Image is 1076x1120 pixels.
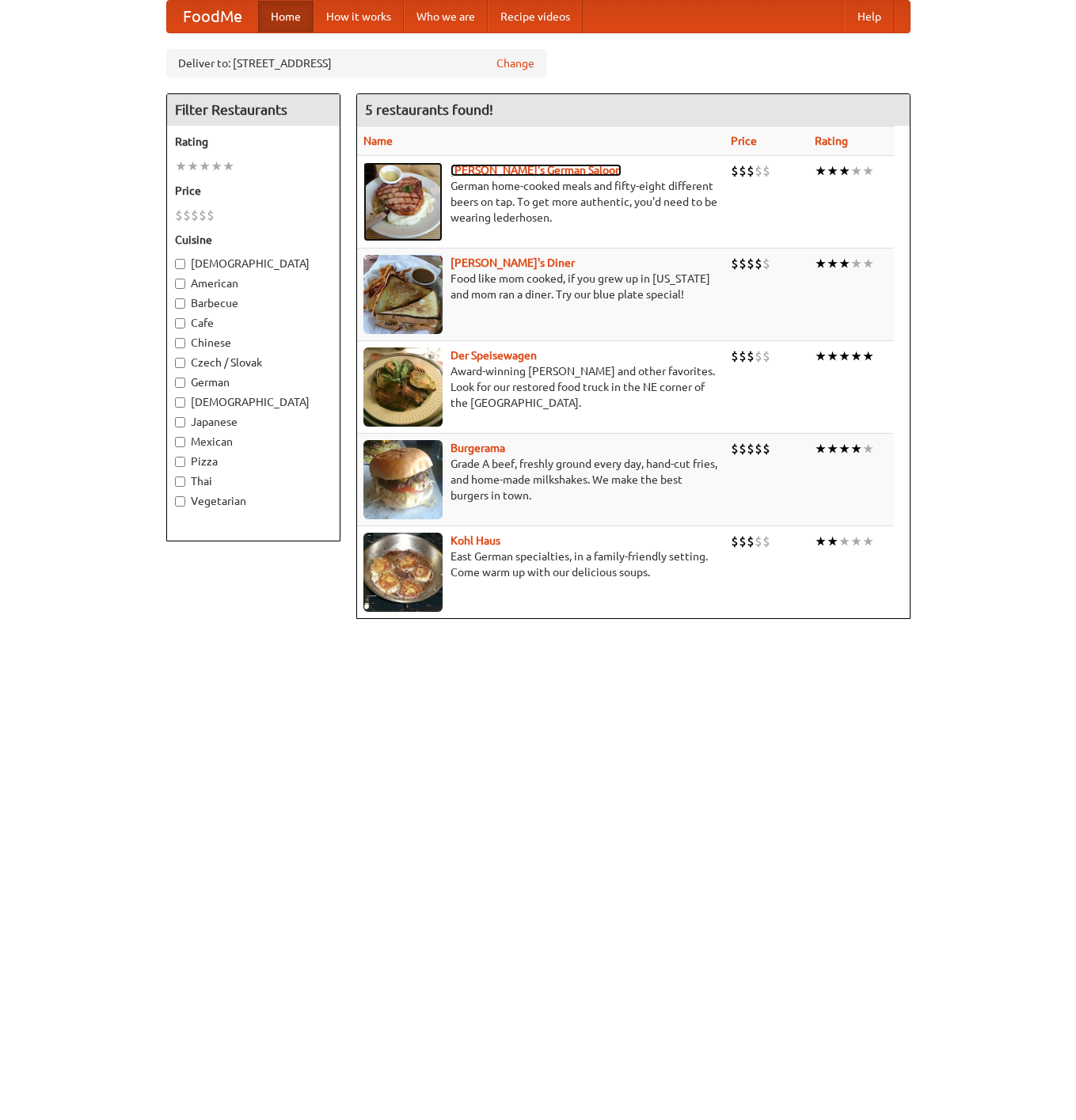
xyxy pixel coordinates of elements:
li: ★ [838,533,850,550]
label: Cafe [175,315,332,331]
p: German home-cooked meals and fifty-eight different beers on tap. To get more authentic, you'd nee... [363,178,718,226]
li: ★ [850,162,862,180]
li: ★ [815,255,827,272]
li: ★ [838,255,850,272]
li: $ [755,162,762,180]
li: $ [207,207,215,224]
a: Der Speisewagen [451,349,537,362]
li: ★ [850,440,862,457]
li: ★ [827,347,838,365]
a: Name [363,135,393,147]
li: $ [731,347,739,365]
li: ★ [815,533,827,550]
label: Japanese [175,414,332,430]
input: Czech / Slovak [175,358,185,368]
input: Cafe [175,318,185,328]
a: Kohl Haus [451,534,500,547]
li: ★ [838,440,850,457]
input: American [175,279,185,289]
li: $ [739,162,747,180]
li: $ [731,255,739,272]
li: $ [747,533,755,550]
a: Recipe videos [488,1,583,32]
li: $ [199,207,207,224]
li: $ [739,533,747,550]
li: ★ [222,158,234,175]
label: [DEMOGRAPHIC_DATA] [175,256,332,271]
li: ★ [850,347,862,365]
li: $ [183,207,191,224]
a: FoodMe [167,1,258,32]
a: How it works [314,1,404,32]
li: $ [731,533,739,550]
li: ★ [187,158,199,175]
li: ★ [815,440,827,457]
label: Thai [175,473,332,489]
li: $ [739,347,747,365]
li: ★ [850,533,862,550]
p: Grade A beef, freshly ground every day, hand-cut fries, and home-made milkshakes. We make the bes... [363,456,718,503]
li: ★ [862,162,874,180]
a: Rating [815,135,848,147]
li: $ [755,347,762,365]
li: $ [175,207,183,224]
li: ★ [838,162,850,180]
li: $ [739,440,747,457]
label: American [175,275,332,291]
li: $ [762,255,770,272]
ng-pluralize: 5 restaurants found! [365,102,493,117]
li: $ [755,255,762,272]
li: ★ [815,347,827,365]
li: ★ [827,162,838,180]
img: speisewagen.jpg [363,347,443,427]
input: Japanese [175,417,185,427]
li: $ [747,347,755,365]
li: $ [747,255,755,272]
li: ★ [815,162,827,180]
a: Burgerama [451,442,505,454]
h4: Filter Restaurants [167,94,340,126]
p: Food like mom cooked, if you grew up in [US_STATE] and mom ran a diner. Try our blue plate special! [363,271,718,302]
a: Price [731,135,757,147]
p: East German specialties, in a family-friendly setting. Come warm up with our delicious soups. [363,549,718,580]
img: kohlhaus.jpg [363,533,443,612]
label: [DEMOGRAPHIC_DATA] [175,394,332,410]
label: Vegetarian [175,493,332,509]
img: esthers.jpg [363,162,443,241]
p: Award-winning [PERSON_NAME] and other favorites. Look for our restored food truck in the NE corne... [363,363,718,411]
a: Help [845,1,894,32]
label: Pizza [175,454,332,469]
a: Who we are [404,1,488,32]
li: $ [747,440,755,457]
a: [PERSON_NAME]'s Diner [451,256,575,269]
label: Chinese [175,335,332,351]
li: ★ [862,440,874,457]
li: ★ [827,533,838,550]
a: [PERSON_NAME]'s German Saloon [451,164,622,177]
li: $ [731,440,739,457]
li: $ [191,207,199,224]
img: burgerama.jpg [363,440,443,519]
label: Czech / Slovak [175,355,332,370]
li: $ [739,255,747,272]
li: $ [731,162,739,180]
li: ★ [175,158,187,175]
li: $ [747,162,755,180]
li: ★ [862,347,874,365]
li: ★ [827,440,838,457]
input: Barbecue [175,298,185,309]
li: ★ [827,255,838,272]
input: Vegetarian [175,496,185,507]
label: Barbecue [175,295,332,311]
input: German [175,378,185,388]
h5: Cuisine [175,232,332,248]
a: Home [258,1,314,32]
li: ★ [862,255,874,272]
li: $ [762,347,770,365]
input: [DEMOGRAPHIC_DATA] [175,397,185,408]
input: Thai [175,476,185,487]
